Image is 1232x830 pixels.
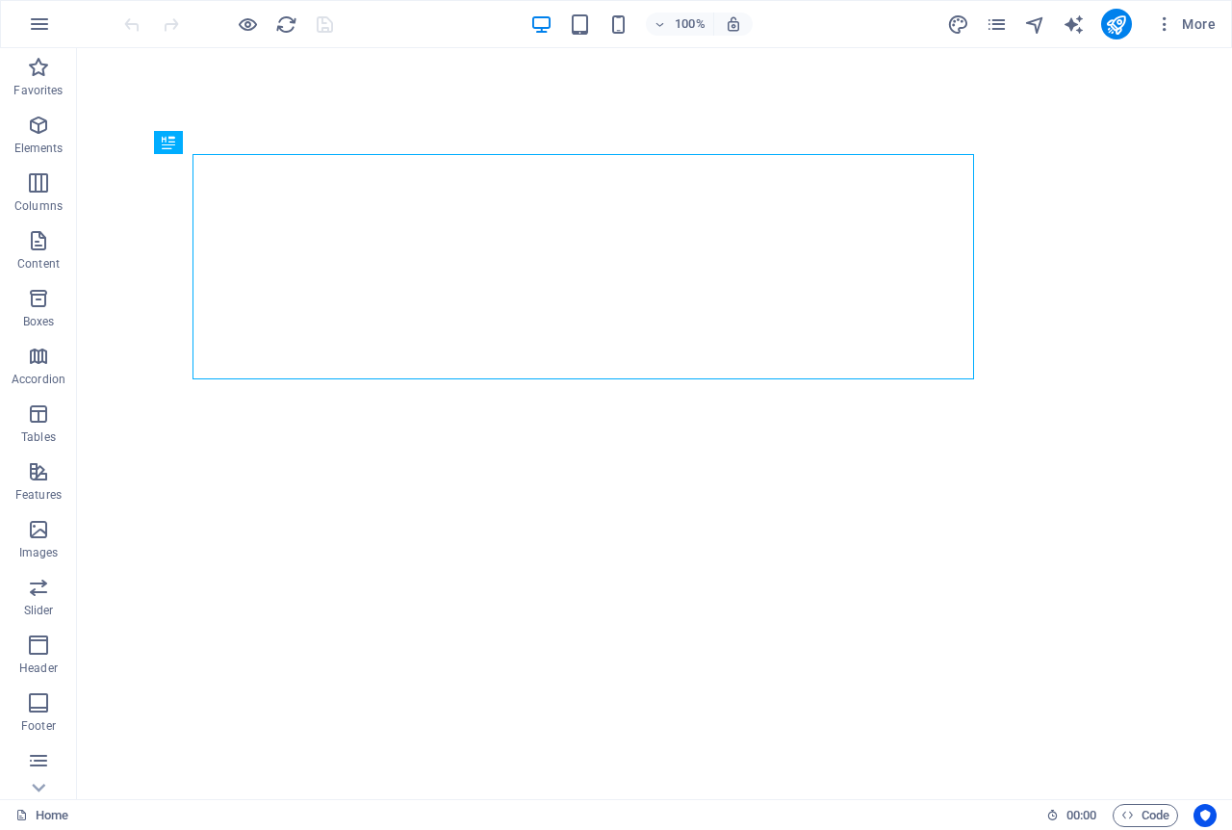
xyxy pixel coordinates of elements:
button: 100% [646,13,714,36]
button: Code [1113,804,1178,827]
p: Elements [14,141,64,156]
button: More [1147,9,1223,39]
button: publish [1101,9,1132,39]
span: 00 00 [1066,804,1096,827]
button: Usercentrics [1193,804,1217,827]
p: Footer [21,718,56,734]
p: Features [15,487,62,503]
i: Design (Ctrl+Alt+Y) [947,13,969,36]
button: navigator [1024,13,1047,36]
button: text_generator [1063,13,1086,36]
span: More [1155,14,1216,34]
p: Accordion [12,372,65,387]
i: Pages (Ctrl+Alt+S) [986,13,1008,36]
button: pages [986,13,1009,36]
i: Reload page [275,13,297,36]
p: Favorites [13,83,63,98]
i: Navigator [1024,13,1046,36]
button: reload [274,13,297,36]
h6: Session time [1046,804,1097,827]
p: Header [19,661,58,676]
i: On resize automatically adjust zoom level to fit chosen device. [725,15,742,33]
i: Publish [1105,13,1127,36]
p: Images [19,545,59,560]
button: design [947,13,970,36]
p: Content [17,256,60,272]
span: : [1080,808,1083,822]
p: Boxes [23,314,55,329]
p: Slider [24,603,54,618]
h6: 100% [675,13,706,36]
a: Click to cancel selection. Double-click to open Pages [15,804,68,827]
p: Columns [14,198,63,214]
i: AI Writer [1063,13,1085,36]
p: Tables [21,429,56,445]
button: Click here to leave preview mode and continue editing [236,13,259,36]
span: Code [1121,804,1169,827]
